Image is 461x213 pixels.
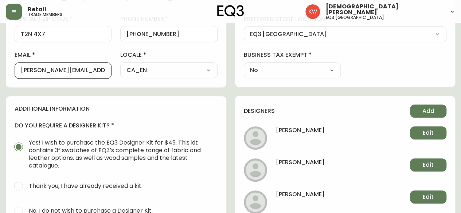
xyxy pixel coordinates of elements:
[326,15,384,20] h5: eq3 [GEOGRAPHIC_DATA]
[305,4,320,19] img: f33162b67396b0982c40ce2a87247151
[15,122,218,130] h4: do you require a designer kit?
[276,126,325,139] h4: [PERSON_NAME]
[423,193,434,201] span: Edit
[28,12,62,17] h5: trade members
[276,190,325,204] h4: [PERSON_NAME]
[410,104,446,118] button: Add
[15,105,218,113] h4: additional information
[244,51,341,59] label: business tax exempt
[423,129,434,137] span: Edit
[244,107,275,115] h4: designers
[410,158,446,171] button: Edit
[29,182,142,190] span: Thank you, I have already received a kit.
[276,158,325,171] h4: [PERSON_NAME]
[422,107,434,115] span: Add
[120,51,217,59] label: locale
[217,5,244,17] img: logo
[423,161,434,169] span: Edit
[410,126,446,139] button: Edit
[29,139,212,169] span: Yes! I wish to purchase the EQ3 Designer Kit for $49. This kit contains 3” swatches of EQ3’s comp...
[326,4,444,15] span: [DEMOGRAPHIC_DATA][PERSON_NAME]
[410,190,446,204] button: Edit
[28,7,46,12] span: Retail
[15,51,112,59] label: email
